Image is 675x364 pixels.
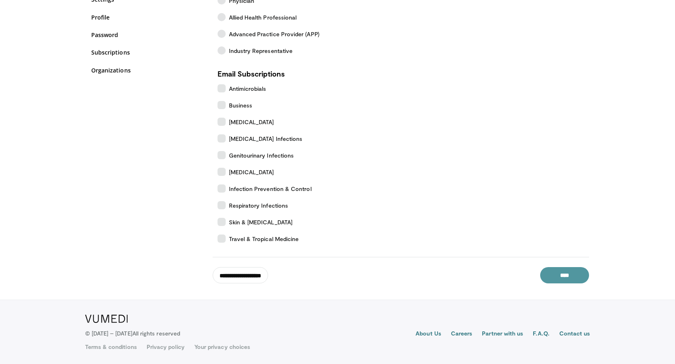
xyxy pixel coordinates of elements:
[229,118,274,126] span: [MEDICAL_DATA]
[91,48,205,57] a: Subscriptions
[229,151,294,160] span: Genitourinary Infections
[132,330,180,337] span: All rights reserved
[559,329,590,339] a: Contact us
[416,329,441,339] a: About Us
[229,84,266,93] span: Antimicrobials
[229,168,274,176] span: [MEDICAL_DATA]
[147,343,185,351] a: Privacy policy
[218,69,285,78] strong: Email Subscriptions
[229,201,288,210] span: Respiratory Infections
[533,329,549,339] a: F.A.Q.
[229,235,299,243] span: Travel & Tropical Medicine
[229,46,293,55] span: Industry Representative
[229,184,312,193] span: Infection Prevention & Control
[85,329,180,338] p: © [DATE] – [DATE]
[85,315,128,323] img: VuMedi Logo
[229,218,292,226] span: Skin & [MEDICAL_DATA]
[91,31,205,39] a: Password
[229,13,297,22] span: Allied Health Professional
[91,66,205,75] a: Organizations
[451,329,473,339] a: Careers
[229,30,319,38] span: Advanced Practice Provider (APP)
[85,343,137,351] a: Terms & conditions
[229,134,303,143] span: [MEDICAL_DATA] Infections
[229,101,253,110] span: Business
[91,13,205,22] a: Profile
[482,329,523,339] a: Partner with us
[194,343,250,351] a: Your privacy choices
